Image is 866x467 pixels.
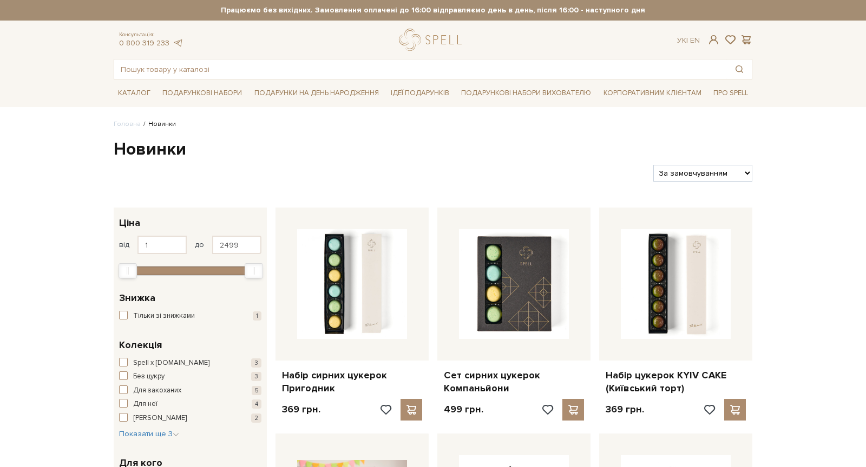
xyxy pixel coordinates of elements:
div: Min [119,263,137,278]
span: 4 [252,399,261,409]
li: Новинки [141,119,176,129]
a: logo [399,29,467,51]
span: 1 [253,311,261,321]
a: Подарунки на День народження [250,85,383,102]
span: [PERSON_NAME] [133,413,187,424]
span: Тільки зі знижками [133,311,195,322]
span: від [119,240,129,250]
span: 3 [251,358,261,368]
a: Головна [114,120,141,128]
p: 369 грн. [282,403,320,416]
span: Консультація: [119,31,183,38]
p: 369 грн. [606,403,644,416]
a: Про Spell [709,85,752,102]
a: Сет сирних цукерок Компаньйони [444,369,584,395]
input: Ціна [137,236,187,254]
button: Для неї 4 [119,399,261,410]
button: Spell x [DOMAIN_NAME] 3 [119,358,261,369]
button: Показати ще 3 [119,429,179,439]
span: Знижка [119,291,155,305]
input: Пошук товару у каталозі [114,59,727,79]
button: Тільки зі знижками 1 [119,311,261,322]
button: Без цукру 3 [119,371,261,382]
span: Без цукру [133,371,165,382]
button: Пошук товару у каталозі [727,59,752,79]
span: Показати ще 3 [119,429,179,438]
span: Spell x [DOMAIN_NAME] [133,358,209,369]
p: 499 грн. [444,403,483,416]
button: Для закоханих 5 [119,385,261,396]
a: Ідеї подарунків [386,85,454,102]
strong: Працюємо без вихідних. Замовлення оплачені до 16:00 відправляємо день в день, після 16:00 - насту... [114,5,752,15]
div: Ук [677,36,700,45]
span: до [195,240,204,250]
a: Подарункові набори вихователю [457,84,595,102]
h1: Новинки [114,138,752,161]
a: telegram [172,38,183,48]
span: 5 [252,386,261,395]
a: Корпоративним клієнтам [599,84,706,102]
span: Для неї [133,399,158,410]
button: [PERSON_NAME] 2 [119,413,261,424]
span: 2 [251,413,261,423]
span: Ціна [119,216,140,230]
span: Для закоханих [133,385,181,396]
a: Набір сирних цукерок Пригодник [282,369,422,395]
a: Подарункові набори [158,85,246,102]
a: En [690,36,700,45]
a: 0 800 319 233 [119,38,169,48]
span: | [686,36,688,45]
span: Колекція [119,338,162,352]
input: Ціна [212,236,261,254]
a: Каталог [114,85,155,102]
a: Набір цукерок KYIV CAKE (Київський торт) [606,369,746,395]
div: Max [245,263,263,278]
span: 3 [251,372,261,381]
